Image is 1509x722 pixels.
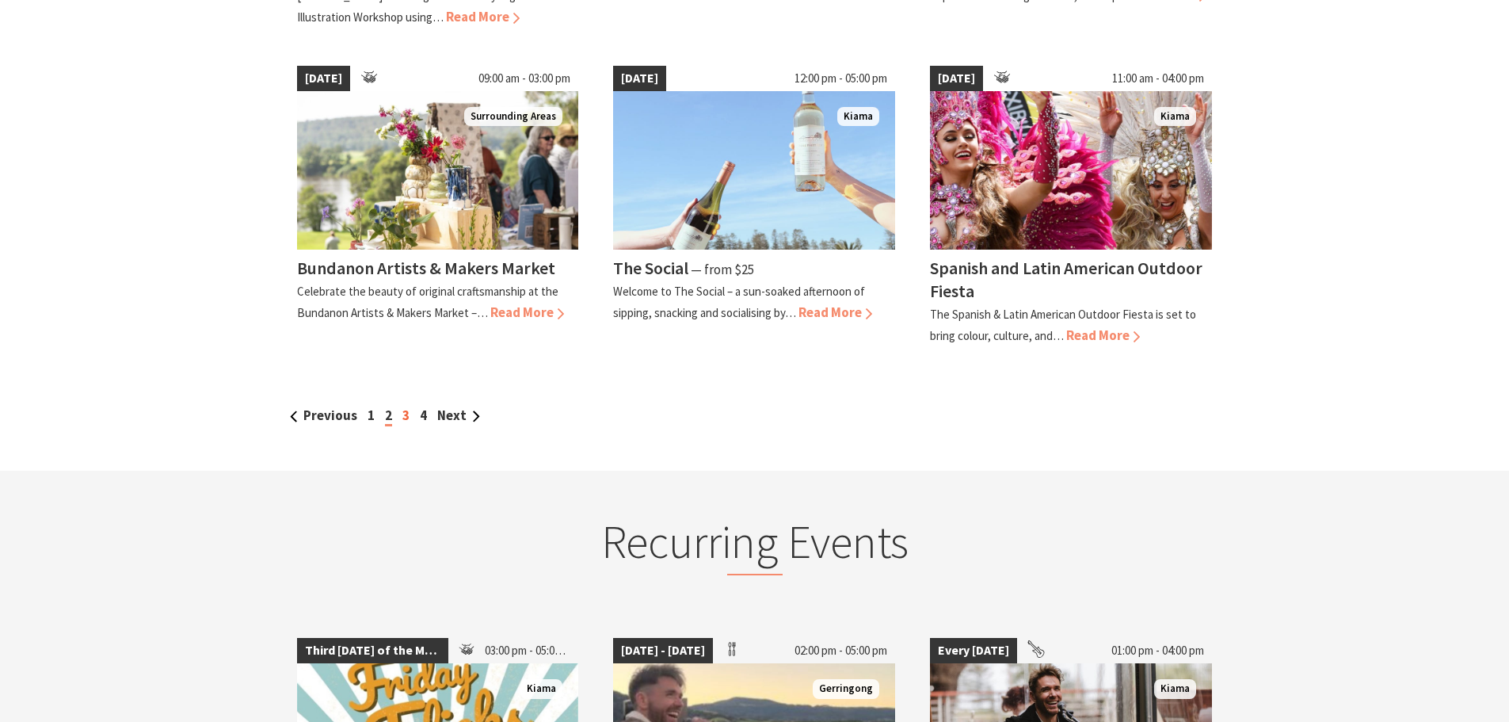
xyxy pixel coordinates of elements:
[1066,327,1140,344] span: Read More
[813,679,879,699] span: Gerringong
[837,107,879,127] span: Kiama
[290,407,357,424] a: Previous
[420,407,427,424] a: 4
[402,407,410,424] a: 3
[297,66,579,346] a: [DATE] 09:00 am - 03:00 pm A seleciton of ceramic goods are placed on a table outdoor with river ...
[930,307,1196,343] p: The Spanish & Latin American Outdoor Fiesta is set to bring colour, culture, and…
[385,407,392,426] span: 2
[613,66,666,91] span: [DATE]
[613,638,713,663] span: [DATE] - [DATE]
[297,638,449,663] span: Third [DATE] of the Month
[490,304,564,321] span: Read More
[1104,66,1212,91] span: 11:00 am - 04:00 pm
[798,304,872,321] span: Read More
[930,638,1017,663] span: Every [DATE]
[1154,679,1196,699] span: Kiama
[368,407,375,424] a: 1
[437,407,480,424] a: Next
[613,91,895,250] img: The Social
[464,107,562,127] span: Surrounding Areas
[471,66,578,91] span: 09:00 am - 03:00 pm
[1103,638,1212,663] span: 01:00 pm - 04:00 pm
[297,284,558,320] p: Celebrate the beauty of original craftsmanship at the Bundanon Artists & Makers Market –…
[477,638,578,663] span: 03:00 pm - 05:00 pm
[444,514,1065,576] h2: Recurring Events
[787,66,895,91] span: 12:00 pm - 05:00 pm
[787,638,895,663] span: 02:00 pm - 05:00 pm
[1154,107,1196,127] span: Kiama
[930,91,1212,250] img: Dancers in jewelled pink and silver costumes with feathers, holding their hands up while smiling
[297,66,350,91] span: [DATE]
[446,8,520,25] span: Read More
[613,284,865,320] p: Welcome to The Social – a sun-soaked afternoon of sipping, snacking and socialising by…
[520,679,562,699] span: Kiama
[297,257,555,279] h4: Bundanon Artists & Makers Market
[613,66,895,346] a: [DATE] 12:00 pm - 05:00 pm The Social Kiama The Social ⁠— from $25 Welcome to The Social – a sun-...
[613,257,688,279] h4: The Social
[930,66,983,91] span: [DATE]
[930,257,1202,302] h4: Spanish and Latin American Outdoor Fiesta
[691,261,754,278] span: ⁠— from $25
[930,66,1212,346] a: [DATE] 11:00 am - 04:00 pm Dancers in jewelled pink and silver costumes with feathers, holding th...
[297,91,579,250] img: A seleciton of ceramic goods are placed on a table outdoor with river views behind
